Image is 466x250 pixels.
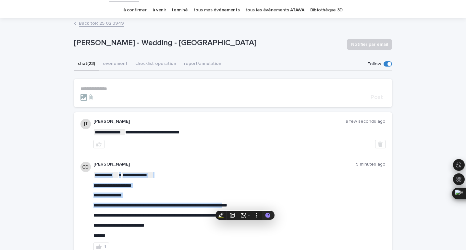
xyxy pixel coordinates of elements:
p: Follow [368,61,381,67]
a: tous les événements ATAWA [245,3,304,18]
a: à venir [153,3,166,18]
p: [PERSON_NAME] [93,162,356,167]
span: Post [371,94,383,100]
span: Notifier par email [351,41,388,48]
a: Back toR 25 02 3949 [79,19,124,27]
button: Notifier par email [347,39,392,50]
button: événement [99,57,131,71]
button: Delete post [375,140,386,148]
div: 1 [104,244,106,249]
p: [PERSON_NAME] - Wedding - [GEOGRAPHIC_DATA] [74,38,342,48]
button: like this post [93,140,104,148]
p: [PERSON_NAME] [93,119,346,124]
button: checklist opération [131,57,180,71]
button: chat (23) [74,57,99,71]
a: tous mes événements [193,3,239,18]
a: terminé [172,3,188,18]
p: a few seconds ago [346,119,386,124]
button: Post [368,94,386,100]
button: report/annulation [180,57,225,71]
p: 5 minutes ago [356,162,386,167]
a: à confirmer [123,3,147,18]
a: Bibliothèque 3D [310,3,343,18]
